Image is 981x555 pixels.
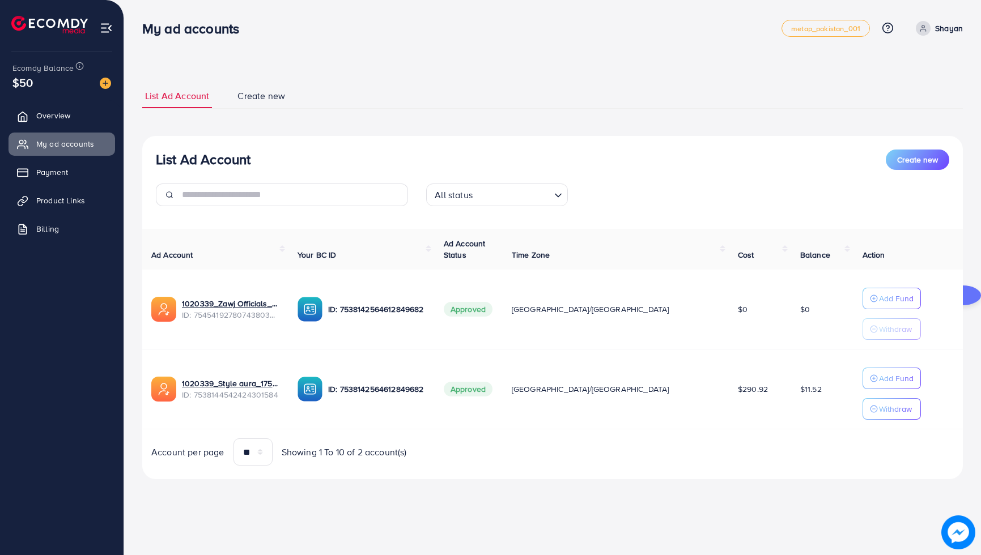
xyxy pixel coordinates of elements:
span: Balance [800,249,830,261]
a: Billing [9,217,115,240]
div: Search for option [426,183,568,206]
p: Shayan [935,22,963,35]
img: ic-ba-acc.ded83a64.svg [298,377,322,402]
span: Ecomdy Balance [12,62,74,74]
span: Account per page [151,446,224,459]
button: Add Fund [863,368,921,389]
p: Withdraw [879,322,912,336]
span: All status [432,187,475,203]
span: Showing 1 To 10 of 2 account(s) [282,446,407,459]
span: [GEOGRAPHIC_DATA]/[GEOGRAPHIC_DATA] [512,383,669,395]
p: Add Fund [879,292,914,305]
input: Search for option [476,185,550,203]
button: Create new [886,150,949,170]
button: Add Fund [863,288,921,309]
h3: List Ad Account [156,151,250,168]
div: <span class='underline'>1020339_Style aura_1755111058702</span></br>7538144542424301584 [182,378,279,401]
img: ic-ads-acc.e4c84228.svg [151,377,176,402]
a: Shayan [911,21,963,36]
span: $11.52 [800,383,822,395]
a: Product Links [9,189,115,212]
span: Time Zone [512,249,550,261]
img: logo [11,16,88,33]
a: metap_pakistan_001 [782,20,870,37]
span: [GEOGRAPHIC_DATA]/[GEOGRAPHIC_DATA] [512,304,669,315]
img: menu [100,22,113,35]
span: Your BC ID [298,249,337,261]
a: Payment [9,161,115,183]
img: image [941,515,975,549]
span: $290.92 [738,383,768,395]
span: Overview [36,110,70,121]
img: ic-ba-acc.ded83a64.svg [298,297,322,322]
a: 1020339_Style aura_1755111058702 [182,378,279,389]
a: Overview [9,104,115,127]
span: Approved [444,382,492,396]
span: ID: 7545419278074380306 [182,309,279,321]
p: ID: 7538142564612849682 [328,382,426,396]
p: Add Fund [879,372,914,385]
span: Ad Account Status [444,238,486,261]
span: Create new [237,89,285,103]
p: ID: 7538142564612849682 [328,302,426,316]
span: List Ad Account [145,89,209,103]
span: Cost [738,249,754,261]
span: metap_pakistan_001 [791,25,860,32]
a: 1020339_Zawj Officials_1756805066440 [182,298,279,309]
button: Withdraw [863,318,921,340]
img: ic-ads-acc.e4c84228.svg [151,297,176,322]
span: Action [863,249,885,261]
button: Withdraw [863,398,921,420]
span: Create new [897,154,938,165]
span: Payment [36,166,68,178]
span: $0 [800,304,810,315]
a: My ad accounts [9,133,115,155]
span: Product Links [36,195,85,206]
span: $50 [12,74,33,91]
span: Approved [444,302,492,317]
h3: My ad accounts [142,20,248,37]
span: Ad Account [151,249,193,261]
span: $0 [738,304,748,315]
div: <span class='underline'>1020339_Zawj Officials_1756805066440</span></br>7545419278074380306 [182,298,279,321]
span: Billing [36,223,59,234]
span: My ad accounts [36,138,94,150]
p: Withdraw [879,402,912,416]
img: image [100,78,111,89]
span: ID: 7538144542424301584 [182,389,279,400]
